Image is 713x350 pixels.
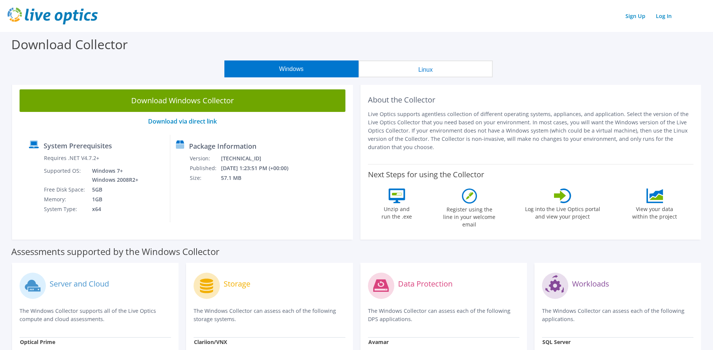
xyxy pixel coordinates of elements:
td: [DATE] 1:23:51 PM (+00:00) [221,163,298,173]
label: System Prerequisites [44,142,112,149]
td: Published: [189,163,221,173]
td: Windows 7+ Windows 2008R2+ [86,166,140,185]
a: Sign Up [622,11,649,21]
label: Assessments supported by the Windows Collector [11,248,220,255]
strong: Avamar [368,338,389,345]
p: The Windows Collector supports all of the Live Optics compute and cloud assessments. [20,307,171,323]
label: Workloads [572,280,609,288]
strong: Optical Prime [20,338,55,345]
img: live_optics_svg.svg [8,8,98,24]
td: [TECHNICAL_ID] [221,154,298,163]
label: Log into the Live Optics portal and view your project [525,203,601,220]
label: Next Steps for using the Collector [368,170,484,179]
td: x64 [86,204,140,214]
a: Download via direct link [148,117,217,125]
h2: About the Collector [368,95,694,104]
label: Package Information [189,142,256,150]
td: 57.1 MB [221,173,298,183]
p: Live Optics supports agentless collection of different operating systems, appliances, and applica... [368,110,694,151]
label: Storage [224,280,250,288]
td: Version: [189,154,221,163]
label: Requires .NET V4.7.2+ [44,154,99,162]
label: Download Collector [11,36,128,53]
td: Supported OS: [44,166,86,185]
strong: SQL Server [542,338,571,345]
td: Size: [189,173,221,183]
td: Memory: [44,195,86,204]
td: System Type: [44,204,86,214]
td: 1GB [86,195,140,204]
label: Unzip and run the .exe [380,203,414,220]
label: Register using the line in your welcome email [441,204,498,228]
button: Linux [359,60,493,77]
button: Windows [224,60,359,77]
a: Download Windows Collector [20,89,345,112]
p: The Windows Collector can assess each of the following DPS applications. [368,307,519,323]
label: Server and Cloud [50,280,109,288]
p: The Windows Collector can assess each of the following storage systems. [194,307,345,323]
td: Free Disk Space: [44,185,86,195]
p: The Windows Collector can assess each of the following applications. [542,307,693,323]
td: 5GB [86,185,140,195]
label: View your data within the project [628,203,682,220]
a: Log In [652,11,675,21]
label: Data Protection [398,280,453,288]
strong: Clariion/VNX [194,338,227,345]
